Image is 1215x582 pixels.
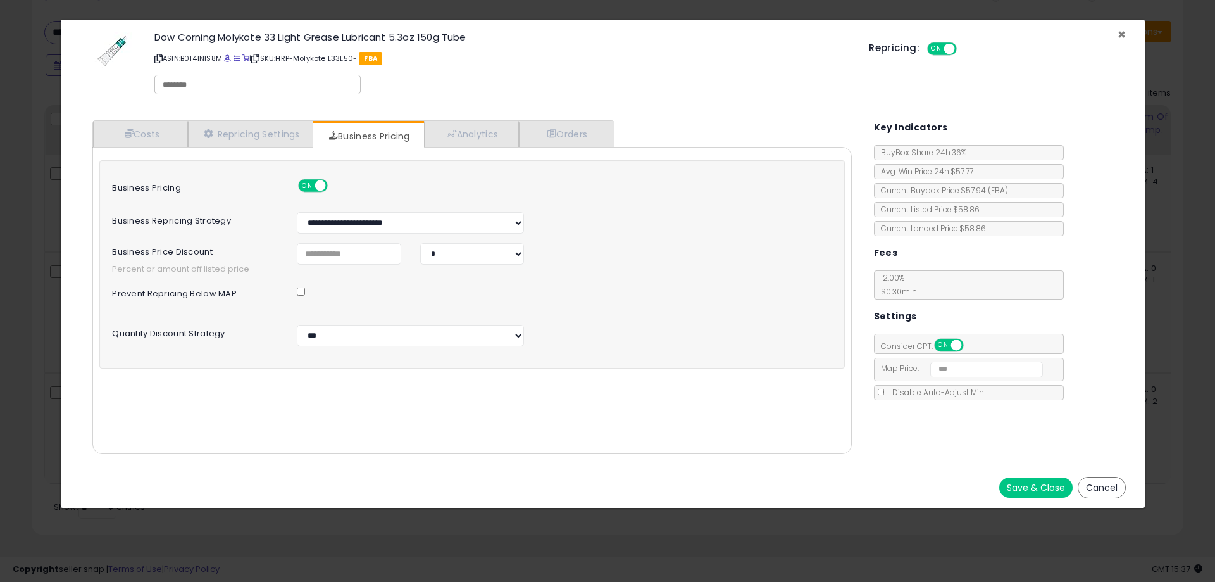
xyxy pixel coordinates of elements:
[313,123,423,149] a: Business Pricing
[874,120,948,136] h5: Key Indicators
[234,53,240,63] a: All offer listings
[961,340,981,351] span: OFF
[875,223,986,234] span: Current Landed Price: $58.86
[103,285,287,298] label: Prevent repricing below MAP
[875,286,917,297] span: $0.30 min
[955,44,975,54] span: OFF
[299,180,315,191] span: ON
[103,212,287,225] label: Business Repricing Strategy
[1078,477,1126,498] button: Cancel
[188,121,313,147] a: Repricing Settings
[875,204,980,215] span: Current Listed Price: $58.86
[875,147,966,158] span: BuyBox Share 24h: 36%
[93,121,188,147] a: Costs
[326,180,346,191] span: OFF
[519,121,613,147] a: Orders
[94,32,132,70] img: 31m+g+Z90ML._SL60_.jpg
[103,263,841,275] span: Percent or amount off listed price
[875,166,973,177] span: Avg. Win Price 24h: $57.77
[103,179,287,193] label: Business Pricing
[999,478,1073,498] button: Save & Close
[154,32,850,42] h3: Dow Corning Molykote 33 Light Grease Lubricant 5.3oz 150g Tube
[875,363,1044,374] span: Map Price:
[875,272,917,297] span: 12.00 %
[874,308,917,324] h5: Settings
[961,185,1008,196] span: $57.94
[935,340,951,351] span: ON
[103,243,287,256] label: Business Price Discount
[154,48,850,68] p: ASIN: B0141NIS8M | SKU: HRP-Molykote L33L50-
[928,44,944,54] span: ON
[874,245,898,261] h5: Fees
[424,121,519,147] a: Analytics
[875,185,1008,196] span: Current Buybox Price:
[359,52,382,65] span: FBA
[869,43,919,53] h5: Repricing:
[1118,25,1126,44] span: ×
[103,325,287,338] label: Quantity Discount Strategy
[886,387,984,398] span: Disable Auto-Adjust Min
[242,53,249,63] a: Your listing only
[224,53,231,63] a: BuyBox page
[875,341,980,351] span: Consider CPT:
[988,185,1008,196] span: ( FBA )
